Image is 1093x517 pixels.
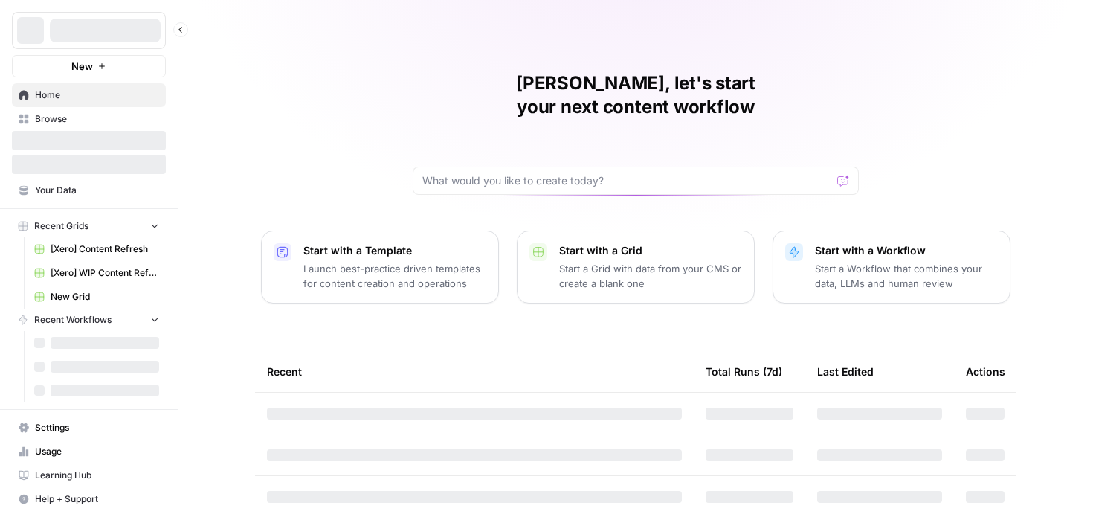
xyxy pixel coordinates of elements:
[517,231,755,304] button: Start with a GridStart a Grid with data from your CMS or create a blank one
[28,261,166,285] a: [Xero] WIP Content Refresh
[303,261,486,291] p: Launch best-practice driven templates for content creation and operations
[559,261,742,291] p: Start a Grid with data from your CMS or create a blank one
[12,487,166,511] button: Help + Support
[12,215,166,237] button: Recent Grids
[12,107,166,131] a: Browse
[12,309,166,331] button: Recent Workflows
[966,351,1005,392] div: Actions
[303,243,486,258] p: Start with a Template
[773,231,1010,304] button: Start with a WorkflowStart a Workflow that combines your data, LLMs and human review
[28,285,166,309] a: New Grid
[706,351,782,392] div: Total Runs (7d)
[815,243,998,258] p: Start with a Workflow
[35,112,159,126] span: Browse
[34,219,88,233] span: Recent Grids
[35,184,159,197] span: Your Data
[35,469,159,482] span: Learning Hub
[51,290,159,304] span: New Grid
[51,243,159,256] span: [Xero] Content Refresh
[35,421,159,434] span: Settings
[817,351,874,392] div: Last Edited
[267,351,682,392] div: Recent
[28,237,166,261] a: [Xero] Content Refresh
[422,173,831,188] input: What would you like to create today?
[35,89,159,102] span: Home
[815,261,998,291] p: Start a Workflow that combines your data, LLMs and human review
[261,231,499,304] button: Start with a TemplateLaunch best-practice driven templates for content creation and operations
[34,313,112,327] span: Recent Workflows
[12,55,166,77] button: New
[35,492,159,506] span: Help + Support
[12,440,166,463] a: Usage
[12,83,166,107] a: Home
[12,416,166,440] a: Settings
[71,59,93,74] span: New
[413,71,859,119] h1: [PERSON_NAME], let's start your next content workflow
[12,463,166,487] a: Learning Hub
[51,266,159,280] span: [Xero] WIP Content Refresh
[12,179,166,202] a: Your Data
[559,243,742,258] p: Start with a Grid
[35,445,159,458] span: Usage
